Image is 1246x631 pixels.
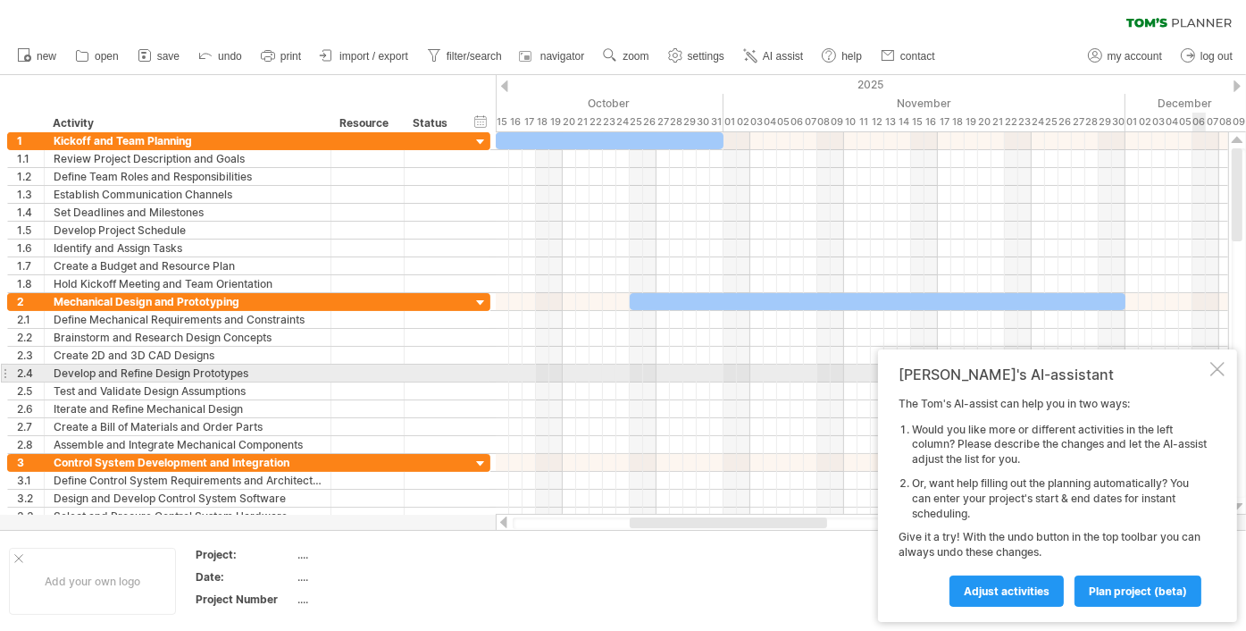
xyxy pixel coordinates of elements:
[750,113,764,131] div: Monday, 3 November 2025
[308,94,723,113] div: October 2025
[54,436,322,453] div: Assemble and Integrate Mechanical Components
[17,257,44,274] div: 1.7
[54,257,322,274] div: Create a Budget and Resource Plan
[598,45,654,68] a: zoom
[876,45,941,68] a: contact
[17,293,44,310] div: 2
[683,113,697,131] div: Wednesday, 29 October 2025
[656,113,670,131] div: Monday, 27 October 2025
[1083,45,1167,68] a: my account
[764,113,777,131] div: Tuesday, 4 November 2025
[1192,113,1206,131] div: Saturday, 6 December 2025
[664,45,730,68] a: settings
[17,383,44,400] div: 2.5
[777,113,790,131] div: Wednesday, 5 November 2025
[54,454,322,471] div: Control System Development and Integration
[17,204,44,221] div: 1.4
[17,508,44,525] div: 3.3
[1166,113,1179,131] div: Thursday, 4 December 2025
[54,400,322,417] div: Iterate and Refine Mechanical Design
[297,547,447,562] div: ....
[196,592,294,607] div: Project Number
[1152,113,1166,131] div: Wednesday, 3 December 2025
[1018,113,1032,131] div: Sunday, 23 November 2025
[1200,50,1233,63] span: log out
[590,113,603,131] div: Wednesday, 22 October 2025
[1206,113,1219,131] div: Sunday, 7 December 2025
[951,113,965,131] div: Tuesday, 18 November 2025
[1045,113,1058,131] div: Tuesday, 25 November 2025
[817,45,867,68] a: help
[739,45,808,68] a: AI assist
[54,168,322,185] div: Define Team Roles and Responsibilities
[978,113,991,131] div: Thursday, 20 November 2025
[17,168,44,185] div: 1.2
[670,113,683,131] div: Tuesday, 28 October 2025
[1089,585,1187,598] span: plan project (beta)
[912,423,1207,467] li: Would you like more or different activities in the left column? Please describe the changes and l...
[991,113,1005,131] div: Friday, 21 November 2025
[17,365,44,382] div: 2.4
[53,114,321,132] div: Activity
[17,311,44,328] div: 2.1
[841,50,862,63] span: help
[857,113,871,131] div: Tuesday, 11 November 2025
[133,45,185,68] a: save
[1125,113,1139,131] div: Monday, 1 December 2025
[17,329,44,346] div: 2.2
[17,240,44,257] div: 1.6
[17,186,44,203] div: 1.3
[13,45,62,68] a: new
[643,113,656,131] div: Sunday, 26 October 2025
[723,113,737,131] div: Saturday, 1 November 2025
[790,113,804,131] div: Thursday, 6 November 2025
[339,114,394,132] div: Resource
[899,397,1207,606] div: The Tom's AI-assist can help you in two ways: Give it a try! With the undo button in the top tool...
[71,45,124,68] a: open
[924,113,938,131] div: Sunday, 16 November 2025
[723,94,1125,113] div: November 2025
[817,113,831,131] div: Saturday, 8 November 2025
[737,113,750,131] div: Sunday, 2 November 2025
[17,347,44,364] div: 2.3
[898,113,911,131] div: Friday, 14 November 2025
[509,113,523,131] div: Thursday, 16 October 2025
[1085,113,1099,131] div: Friday, 28 November 2025
[17,436,44,453] div: 2.8
[17,490,44,507] div: 3.2
[339,50,408,63] span: import / export
[17,132,44,149] div: 1
[447,50,502,63] span: filter/search
[900,50,935,63] span: contact
[54,132,322,149] div: Kickoff and Team Planning
[37,50,56,63] span: new
[422,45,507,68] a: filter/search
[17,418,44,435] div: 2.7
[17,275,44,292] div: 1.8
[54,508,322,525] div: Select and Procure Control System Hardware
[563,113,576,131] div: Monday, 20 October 2025
[1179,113,1192,131] div: Friday, 5 December 2025
[54,186,322,203] div: Establish Communication Channels
[297,592,447,607] div: ....
[949,576,1064,607] a: Adjust activities
[688,50,724,63] span: settings
[603,113,616,131] div: Thursday, 23 October 2025
[1233,113,1246,131] div: Tuesday, 9 December 2025
[871,113,884,131] div: Wednesday, 12 November 2025
[54,222,322,239] div: Develop Project Schedule
[496,113,509,131] div: Wednesday, 15 October 2025
[549,113,563,131] div: Sunday, 19 October 2025
[315,45,414,68] a: import / export
[540,50,584,63] span: navigator
[912,476,1207,521] li: Or, want help filling out the planning automatically? You can enter your project's start & end da...
[763,50,803,63] span: AI assist
[1075,576,1201,607] a: plan project (beta)
[54,311,322,328] div: Define Mechanical Requirements and Constraints
[911,113,924,131] div: Saturday, 15 November 2025
[516,45,590,68] a: navigator
[1219,113,1233,131] div: Monday, 8 December 2025
[616,113,630,131] div: Friday, 24 October 2025
[54,365,322,382] div: Develop and Refine Design Prototypes
[17,400,44,417] div: 2.6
